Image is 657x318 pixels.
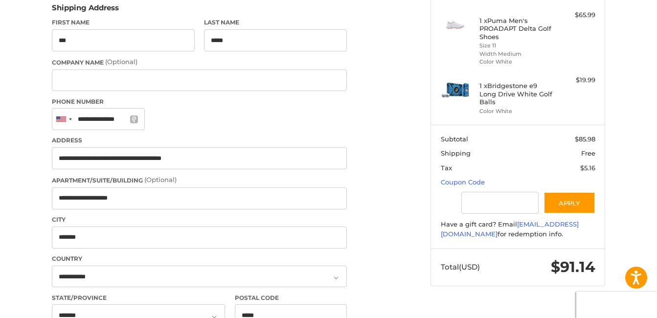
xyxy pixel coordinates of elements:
label: City [52,215,347,224]
span: Tax [441,164,452,172]
iframe: Google Customer Reviews [576,292,657,318]
a: Coupon Code [441,178,485,186]
button: Apply [544,192,595,214]
legend: Shipping Address [52,2,119,18]
h4: 1 x Bridgestone e9 Long Drive White Golf Balls [479,82,554,106]
label: First Name [52,18,195,27]
label: Postal Code [235,294,347,302]
a: [EMAIL_ADDRESS][DOMAIN_NAME] [441,220,579,238]
input: Gift Certificate or Coupon Code [461,192,539,214]
small: (Optional) [105,58,137,66]
li: Size 11 [479,42,554,50]
span: Subtotal [441,135,468,143]
span: Total (USD) [441,262,480,272]
label: Country [52,254,347,263]
label: Last Name [204,18,347,27]
div: United States: +1 [52,109,75,130]
li: Color White [479,58,554,66]
li: Color White [479,107,554,115]
span: $91.14 [551,258,595,276]
label: Apartment/Suite/Building [52,175,347,185]
span: $5.16 [580,164,595,172]
label: Company Name [52,57,347,67]
label: Phone Number [52,97,347,106]
span: Shipping [441,149,471,157]
span: $85.98 [575,135,595,143]
label: Address [52,136,347,145]
small: (Optional) [144,176,177,183]
label: State/Province [52,294,225,302]
h4: 1 x Puma Men's PROADAPT Delta Golf Shoes [479,17,554,41]
div: Have a gift card? Email for redemption info. [441,220,595,239]
span: Free [581,149,595,157]
li: Width Medium [479,50,554,58]
div: $65.99 [557,10,595,20]
div: $19.99 [557,75,595,85]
